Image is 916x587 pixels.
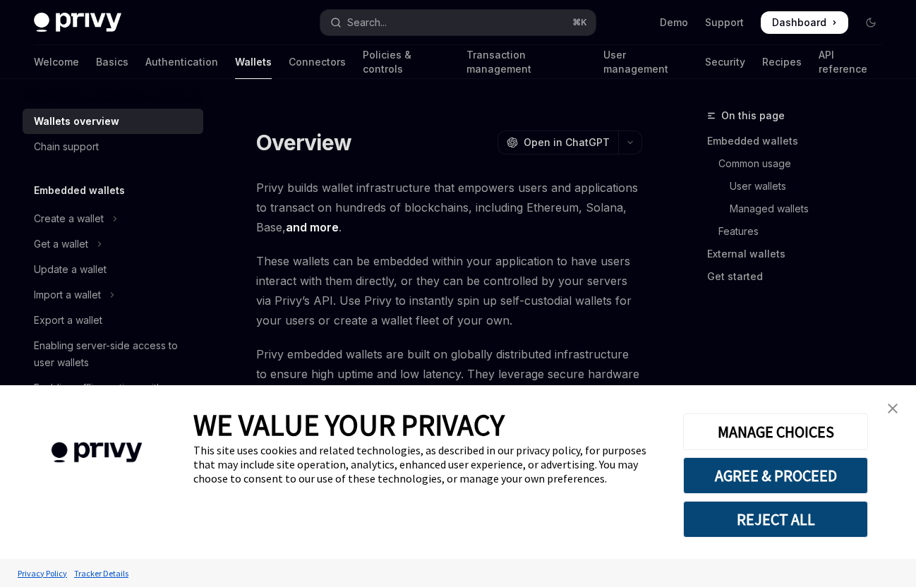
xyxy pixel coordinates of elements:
span: WE VALUE YOUR PRIVACY [193,406,505,443]
a: Features [707,220,893,243]
a: Welcome [34,45,79,79]
a: Export a wallet [23,308,203,333]
a: User management [603,45,689,79]
a: Demo [660,16,688,30]
img: close banner [888,404,898,413]
span: Privy builds wallet infrastructure that empowers users and applications to transact on hundreds o... [256,178,642,237]
img: dark logo [34,13,121,32]
a: Enabling offline actions with user wallets [23,375,203,418]
a: Authentication [145,45,218,79]
span: Open in ChatGPT [524,135,610,150]
a: close banner [879,394,907,423]
h1: Overview [256,130,351,155]
span: On this page [721,107,785,124]
button: AGREE & PROCEED [683,457,868,494]
a: Policies & controls [363,45,450,79]
a: Wallets [235,45,272,79]
button: REJECT ALL [683,501,868,538]
div: Wallets overview [34,113,119,130]
button: Open in ChatGPT [498,131,618,155]
h5: Embedded wallets [34,182,125,199]
a: Enabling server-side access to user wallets [23,333,203,375]
div: Enabling server-side access to user wallets [34,337,195,371]
a: User wallets [707,175,893,198]
img: company logo [21,422,172,483]
a: Support [705,16,744,30]
span: ⌘ K [572,17,587,28]
div: Enabling offline actions with user wallets [34,380,195,413]
a: Recipes [762,45,802,79]
a: Chain support [23,134,203,159]
div: This site uses cookies and related technologies, as described in our privacy policy, for purposes... [193,443,662,485]
div: Create a wallet [34,210,104,227]
button: Toggle Create a wallet section [23,206,203,231]
a: External wallets [707,243,893,265]
div: Import a wallet [34,286,101,303]
div: Update a wallet [34,261,107,278]
a: Common usage [707,152,893,175]
button: Open search [320,10,596,35]
span: Privy embedded wallets are built on globally distributed infrastructure to ensure high uptime and... [256,344,642,423]
a: Wallets overview [23,109,203,134]
button: Toggle dark mode [860,11,882,34]
button: MANAGE CHOICES [683,413,868,450]
a: Basics [96,45,128,79]
div: Search... [347,14,387,31]
button: Toggle Import a wallet section [23,282,203,308]
div: Chain support [34,138,99,155]
a: Connectors [289,45,346,79]
div: Export a wallet [34,312,102,329]
a: Get started [707,265,893,288]
a: Transaction management [466,45,586,79]
a: Tracker Details [71,561,132,586]
span: Dashboard [772,16,826,30]
a: Privacy Policy [14,561,71,586]
a: and more [286,220,339,235]
span: These wallets can be embedded within your application to have users interact with them directly, ... [256,251,642,330]
a: Security [705,45,745,79]
div: Get a wallet [34,236,88,253]
button: Toggle Get a wallet section [23,231,203,257]
a: API reference [819,45,882,79]
a: Update a wallet [23,257,203,282]
a: Dashboard [761,11,848,34]
a: Managed wallets [707,198,893,220]
a: Embedded wallets [707,130,893,152]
